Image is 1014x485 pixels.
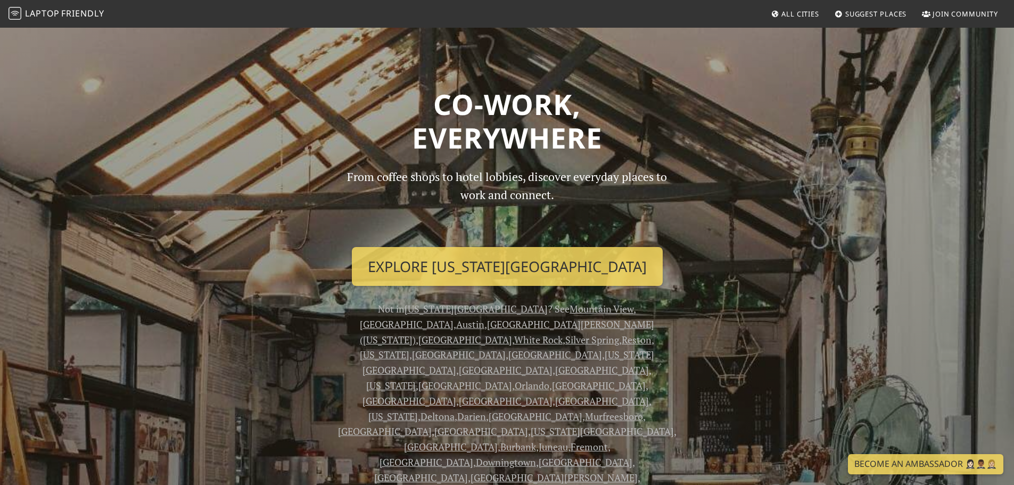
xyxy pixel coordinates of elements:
[360,348,409,361] a: [US_STATE]
[571,440,608,453] a: Fremont
[766,4,823,23] a: All Cities
[781,9,819,19] span: All Cities
[570,302,633,315] a: Mountain View
[25,7,60,19] span: Laptop
[555,394,649,407] a: [GEOGRAPHIC_DATA]
[418,333,512,346] a: [GEOGRAPHIC_DATA]
[360,318,454,331] a: [GEOGRAPHIC_DATA]
[404,440,498,453] a: [GEOGRAPHIC_DATA]
[352,247,663,286] a: Explore [US_STATE][GEOGRAPHIC_DATA]
[459,364,553,376] a: [GEOGRAPHIC_DATA]
[366,379,416,392] a: [US_STATE]
[360,318,654,346] a: [GEOGRAPHIC_DATA][PERSON_NAME] ([US_STATE])
[565,333,619,346] a: Silver Spring
[845,9,907,19] span: Suggest Places
[421,410,455,423] a: Deltona
[61,7,104,19] span: Friendly
[552,379,646,392] a: [GEOGRAPHIC_DATA]
[830,4,911,23] a: Suggest Places
[162,87,852,155] h1: Co-work, Everywhere
[405,302,548,315] a: [US_STATE][GEOGRAPHIC_DATA]
[459,394,553,407] a: [GEOGRAPHIC_DATA]
[918,4,1002,23] a: Join Community
[489,410,582,423] a: [GEOGRAPHIC_DATA]
[622,333,652,346] a: Reston
[555,364,649,376] a: [GEOGRAPHIC_DATA]
[585,410,643,423] a: Murfreesboro
[368,410,418,423] a: [US_STATE]
[338,425,432,438] a: [GEOGRAPHIC_DATA]
[476,456,536,468] a: Downingtown
[539,456,632,468] a: [GEOGRAPHIC_DATA]
[514,333,563,346] a: White Rock
[412,348,506,361] a: [GEOGRAPHIC_DATA]
[515,379,549,392] a: Orlando
[374,471,468,484] a: [GEOGRAPHIC_DATA]
[418,379,512,392] a: [GEOGRAPHIC_DATA]
[539,440,568,453] a: Juneau
[362,394,456,407] a: [GEOGRAPHIC_DATA]
[471,471,638,484] a: [GEOGRAPHIC_DATA][PERSON_NAME]
[380,456,473,468] a: [GEOGRAPHIC_DATA]
[338,168,677,239] p: From coffee shops to hotel lobbies, discover everyday places to work and connect.
[531,425,674,438] a: [US_STATE][GEOGRAPHIC_DATA]
[456,318,484,331] a: Austin
[933,9,998,19] span: Join Community
[500,440,536,453] a: Burbank
[457,410,486,423] a: Darien
[9,5,104,23] a: LaptopFriendly LaptopFriendly
[848,454,1003,474] a: Become an Ambassador 🤵🏻‍♀️🤵🏾‍♂️🤵🏼‍♀️
[434,425,528,438] a: [GEOGRAPHIC_DATA]
[508,348,602,361] a: [GEOGRAPHIC_DATA]
[9,7,21,20] img: LaptopFriendly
